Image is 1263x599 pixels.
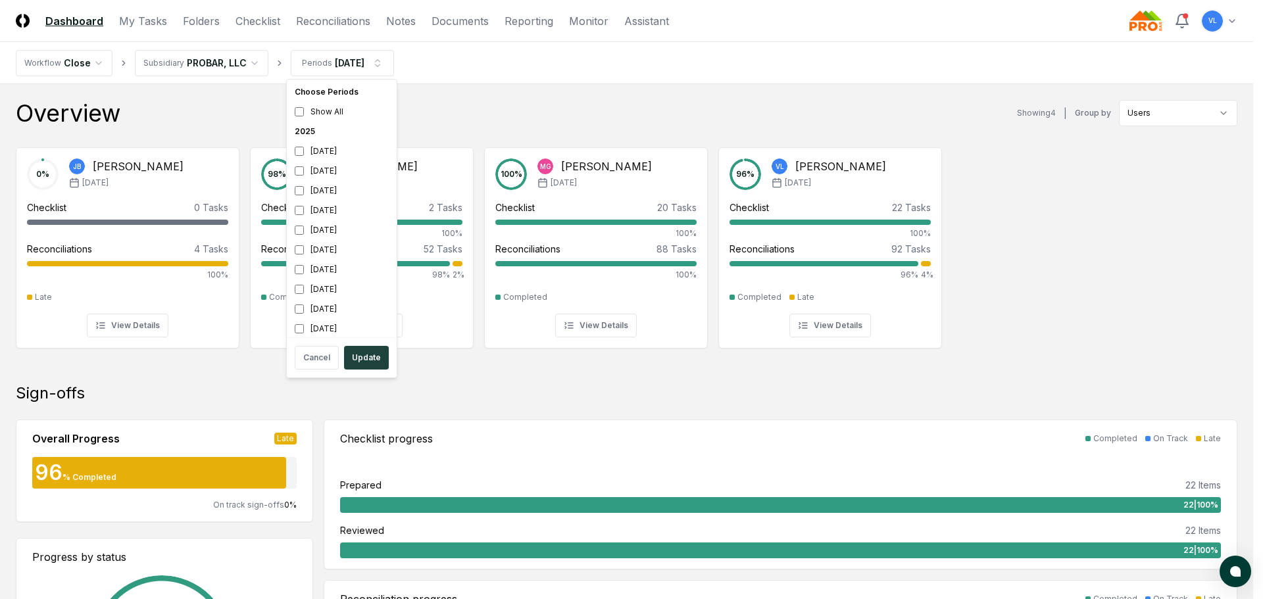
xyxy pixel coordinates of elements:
[289,319,394,339] div: [DATE]
[289,260,394,279] div: [DATE]
[289,220,394,240] div: [DATE]
[289,240,394,260] div: [DATE]
[344,346,389,370] button: Update
[295,346,339,370] button: Cancel
[289,141,394,161] div: [DATE]
[289,279,394,299] div: [DATE]
[289,122,394,141] div: 2025
[289,181,394,201] div: [DATE]
[289,82,394,102] div: Choose Periods
[289,161,394,181] div: [DATE]
[289,102,394,122] div: Show All
[289,299,394,319] div: [DATE]
[289,201,394,220] div: [DATE]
